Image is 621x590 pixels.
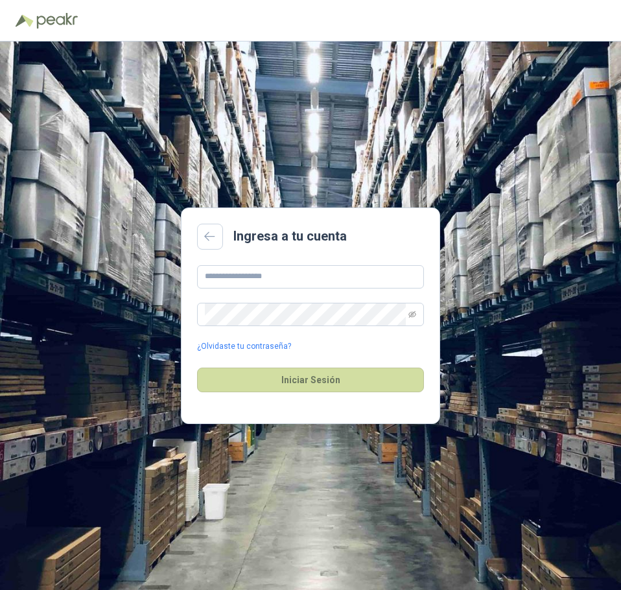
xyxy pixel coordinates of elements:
[233,226,347,246] h2: Ingresa a tu cuenta
[36,13,78,29] img: Peakr
[16,14,34,27] img: Logo
[408,311,416,318] span: eye-invisible
[197,340,291,353] a: ¿Olvidaste tu contraseña?
[197,368,424,392] button: Iniciar Sesión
